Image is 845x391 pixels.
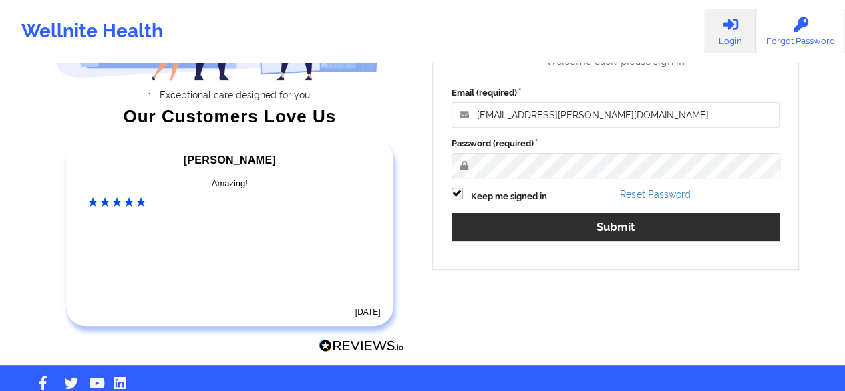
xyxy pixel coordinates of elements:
span: [PERSON_NAME] [184,154,276,166]
label: Email (required) [452,86,780,100]
img: Reviews.io Logo [319,339,404,353]
button: Submit [452,213,780,241]
label: Password (required) [452,137,780,150]
a: Login [704,9,756,53]
time: [DATE] [355,307,381,317]
a: Reset Password [620,189,690,200]
li: Exceptional care designed for you. [67,90,404,100]
input: Email address [452,102,780,128]
a: Reviews.io Logo [319,339,404,356]
div: Our Customers Love Us [55,110,404,123]
div: Amazing! [88,177,371,190]
label: Keep me signed in [471,190,547,203]
a: Forgot Password [756,9,845,53]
